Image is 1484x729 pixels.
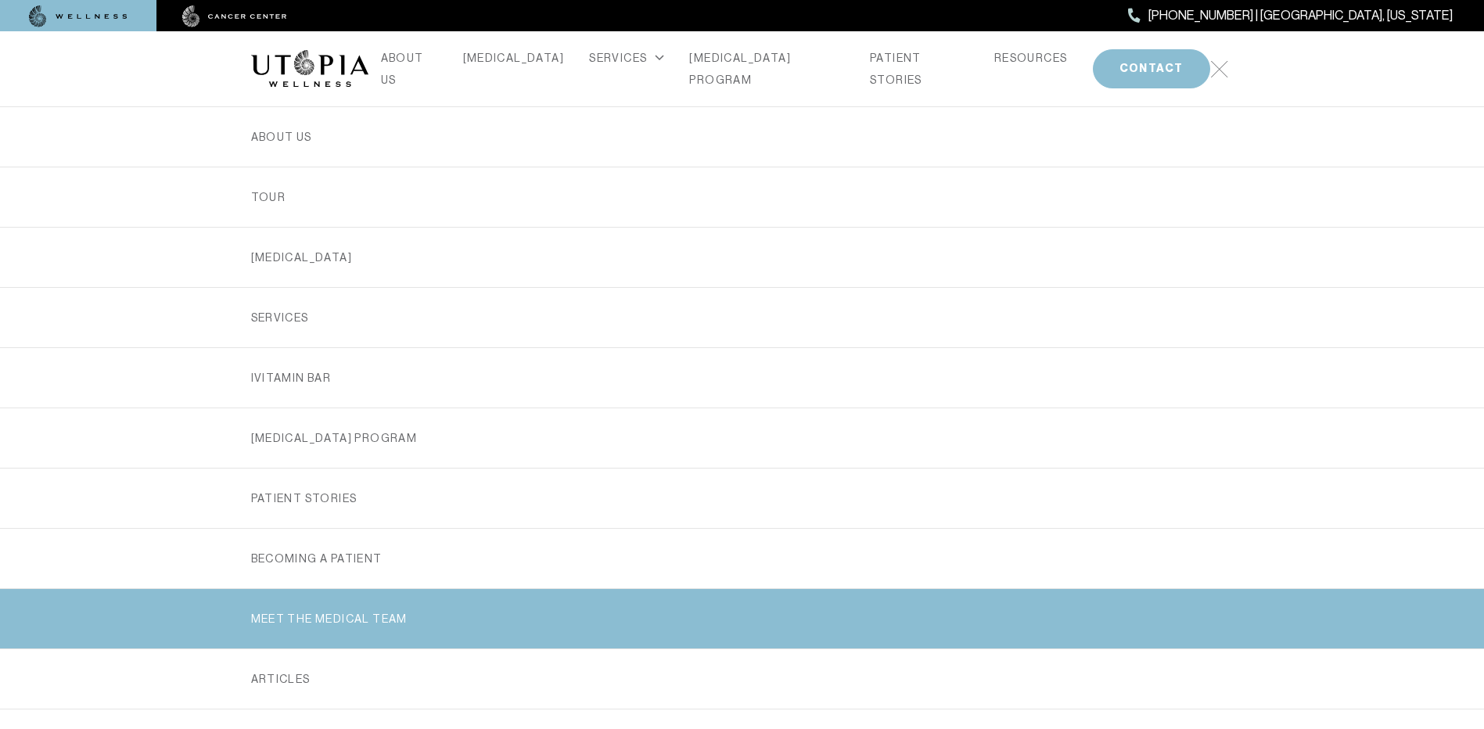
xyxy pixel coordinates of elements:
a: [PHONE_NUMBER] | [GEOGRAPHIC_DATA], [US_STATE] [1128,5,1453,26]
a: [MEDICAL_DATA] [251,228,1234,287]
a: [MEDICAL_DATA] PROGRAM [689,47,845,91]
a: [MEDICAL_DATA] PROGRAM [251,408,1234,468]
img: wellness [29,5,128,27]
img: cancer center [182,5,287,27]
a: Becoming a Patient [251,529,1234,588]
div: SERVICES [589,47,664,69]
a: RESOURCES [994,47,1068,69]
a: ARTICLES [251,649,1234,709]
img: icon-hamburger [1210,60,1228,78]
img: logo [251,50,368,88]
a: PATIENT STORIES [251,469,1234,528]
a: [MEDICAL_DATA] [463,47,565,69]
span: [PHONE_NUMBER] | [GEOGRAPHIC_DATA], [US_STATE] [1148,5,1453,26]
a: ABOUT US [251,107,1234,167]
a: iVitamin Bar [251,348,1234,408]
a: PATIENT STORIES [870,47,969,91]
button: CONTACT [1093,49,1210,88]
a: SERVICES [251,288,1234,347]
a: MEET THE MEDICAL TEAM [251,589,1234,648]
a: TOUR [251,167,1234,227]
a: ABOUT US [381,47,438,91]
